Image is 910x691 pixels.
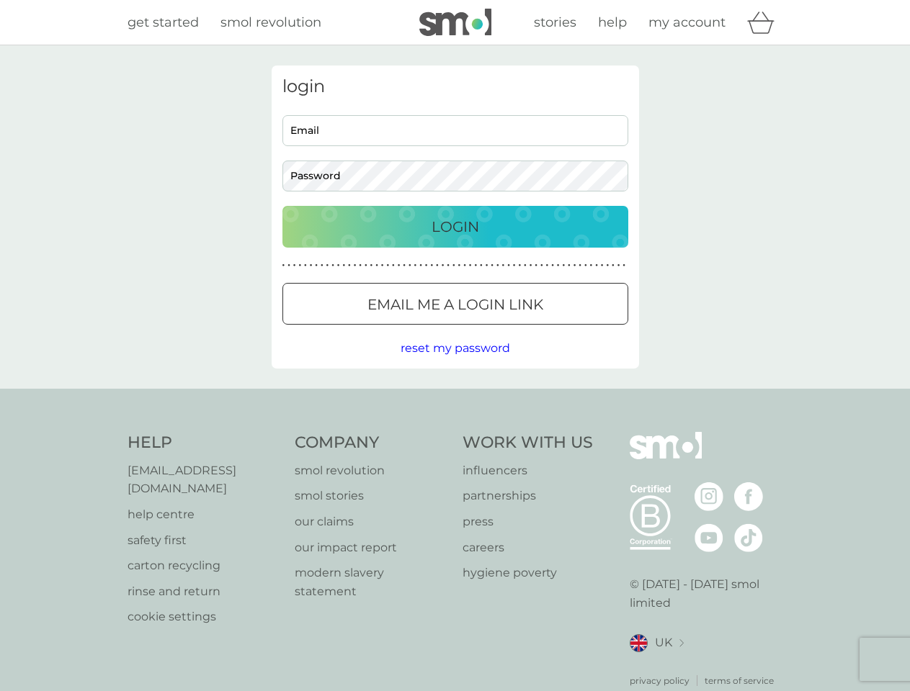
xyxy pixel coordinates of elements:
[648,12,726,33] a: my account
[331,262,334,269] p: ●
[282,262,285,269] p: ●
[295,564,448,600] a: modern slavery statement
[630,432,702,481] img: smol
[612,262,615,269] p: ●
[463,564,593,582] a: hygiene poverty
[524,262,527,269] p: ●
[480,262,483,269] p: ●
[695,523,723,552] img: visit the smol Youtube page
[304,262,307,269] p: ●
[354,262,357,269] p: ●
[375,262,378,269] p: ●
[452,262,455,269] p: ●
[128,14,199,30] span: get started
[425,262,428,269] p: ●
[546,262,549,269] p: ●
[442,262,445,269] p: ●
[128,12,199,33] a: get started
[557,262,560,269] p: ●
[295,512,448,531] a: our claims
[392,262,395,269] p: ●
[623,262,625,269] p: ●
[365,262,367,269] p: ●
[403,262,406,269] p: ●
[367,293,543,316] p: Email me a login link
[579,262,581,269] p: ●
[282,206,628,248] button: Login
[419,262,422,269] p: ●
[518,262,521,269] p: ●
[298,262,301,269] p: ●
[463,461,593,480] a: influencers
[128,505,281,524] a: help centre
[128,608,281,626] a: cookie settings
[534,12,576,33] a: stories
[348,262,351,269] p: ●
[584,262,587,269] p: ●
[513,262,516,269] p: ●
[695,482,723,511] img: visit the smol Instagram page
[595,262,598,269] p: ●
[401,339,510,358] button: reset my password
[458,262,461,269] p: ●
[128,556,281,575] a: carton recycling
[419,9,491,36] img: smol
[496,262,499,269] p: ●
[220,12,321,33] a: smol revolution
[463,512,593,531] a: press
[414,262,417,269] p: ●
[617,262,620,269] p: ●
[398,262,401,269] p: ●
[359,262,362,269] p: ●
[463,262,466,269] p: ●
[630,634,648,652] img: UK flag
[648,14,726,30] span: my account
[630,674,690,687] a: privacy policy
[486,262,489,269] p: ●
[295,487,448,505] a: smol stories
[630,575,783,612] p: © [DATE] - [DATE] smol limited
[370,262,373,269] p: ●
[315,262,318,269] p: ●
[128,432,281,454] h4: Help
[381,262,384,269] p: ●
[287,262,290,269] p: ●
[474,262,477,269] p: ●
[295,432,448,454] h4: Company
[606,262,609,269] p: ●
[502,262,505,269] p: ●
[386,262,389,269] p: ●
[705,674,774,687] a: terms of service
[601,262,604,269] p: ●
[463,538,593,557] a: careers
[655,633,672,652] span: UK
[540,262,543,269] p: ●
[409,262,411,269] p: ●
[128,461,281,498] a: [EMAIL_ADDRESS][DOMAIN_NAME]
[530,262,532,269] p: ●
[310,262,313,269] p: ●
[598,14,627,30] span: help
[293,262,296,269] p: ●
[574,262,576,269] p: ●
[432,215,479,238] p: Login
[590,262,593,269] p: ●
[447,262,450,269] p: ●
[463,487,593,505] a: partnerships
[534,14,576,30] span: stories
[469,262,472,269] p: ●
[507,262,510,269] p: ●
[535,262,537,269] p: ●
[128,582,281,601] a: rinse and return
[747,8,783,37] div: basket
